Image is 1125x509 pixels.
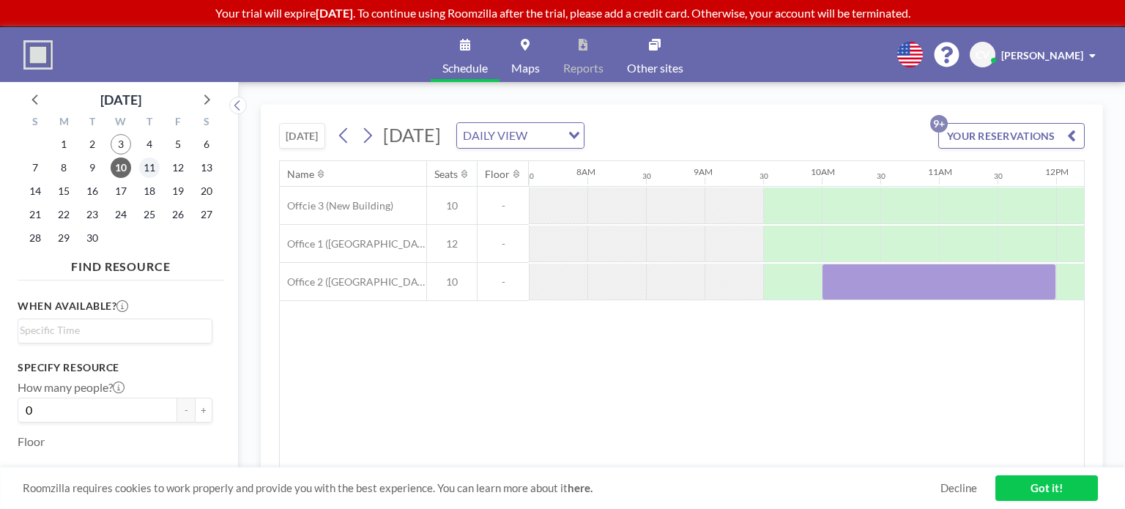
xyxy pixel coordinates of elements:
span: Friday, September 19, 2025 [168,181,188,201]
div: 12PM [1045,166,1069,177]
label: How many people? [18,380,125,395]
span: Tuesday, September 9, 2025 [82,157,103,178]
span: Reports [563,62,604,74]
span: Other sites [627,62,683,74]
button: YOUR RESERVATIONS9+ [938,123,1085,149]
input: Search for option [20,322,204,338]
div: 30 [994,171,1003,181]
span: - [478,237,529,250]
span: Sunday, September 14, 2025 [25,181,45,201]
span: Maps [511,62,540,74]
span: Tuesday, September 23, 2025 [82,204,103,225]
span: [DATE] [383,124,441,146]
span: Office 1 ([GEOGRAPHIC_DATA]) [280,237,426,250]
span: Schedule [442,62,488,74]
label: Floor [18,434,45,449]
span: Wednesday, September 17, 2025 [111,181,131,201]
div: M [50,114,78,133]
div: 30 [525,171,534,181]
div: Seats [434,168,458,181]
div: 8AM [576,166,595,177]
span: Friday, September 12, 2025 [168,157,188,178]
div: [DATE] [100,89,141,110]
img: organization-logo [23,40,53,70]
div: S [192,114,220,133]
a: here. [568,481,593,494]
div: Search for option [18,319,212,341]
span: [PERSON_NAME] [1001,49,1083,62]
span: Tuesday, September 2, 2025 [82,134,103,155]
span: Offcie 3 (New Building) [280,199,393,212]
span: Tuesday, September 30, 2025 [82,228,103,248]
span: - [478,199,529,212]
a: Reports [552,27,615,82]
span: Friday, September 5, 2025 [168,134,188,155]
div: S [21,114,50,133]
span: Thursday, September 11, 2025 [139,157,160,178]
div: Name [287,168,314,181]
div: T [135,114,163,133]
a: Schedule [431,27,500,82]
span: Monday, September 1, 2025 [53,134,74,155]
span: Saturday, September 20, 2025 [196,181,217,201]
div: F [163,114,192,133]
button: + [195,398,212,423]
p: 9+ [930,115,948,133]
b: [DATE] [316,6,353,20]
span: Monday, September 15, 2025 [53,181,74,201]
button: - [177,398,195,423]
div: 30 [760,171,768,181]
button: [DATE] [279,123,325,149]
span: Saturday, September 13, 2025 [196,157,217,178]
span: DAILY VIEW [460,126,530,145]
div: W [107,114,135,133]
span: Friday, September 26, 2025 [168,204,188,225]
div: 11AM [928,166,952,177]
span: Sunday, September 7, 2025 [25,157,45,178]
h3: Specify resource [18,361,212,374]
span: 12 [427,237,477,250]
span: Sunday, September 21, 2025 [25,204,45,225]
a: Got it! [995,475,1098,501]
div: Search for option [457,123,584,148]
span: Wednesday, September 24, 2025 [111,204,131,225]
span: Thursday, September 25, 2025 [139,204,160,225]
span: Roomzilla requires cookies to work properly and provide you with the best experience. You can lea... [23,481,940,495]
span: CV [976,48,990,62]
span: Monday, September 22, 2025 [53,204,74,225]
span: 10 [427,199,477,212]
span: Sunday, September 28, 2025 [25,228,45,248]
span: 10 [427,275,477,289]
div: 30 [877,171,885,181]
a: Maps [500,27,552,82]
span: Thursday, September 18, 2025 [139,181,160,201]
span: Saturday, September 6, 2025 [196,134,217,155]
span: - [478,275,529,289]
span: Thursday, September 4, 2025 [139,134,160,155]
span: Wednesday, September 3, 2025 [111,134,131,155]
input: Search for option [532,126,560,145]
div: 9AM [694,166,713,177]
div: 30 [642,171,651,181]
label: Type [18,464,42,478]
h4: FIND RESOURCE [18,253,224,274]
span: Tuesday, September 16, 2025 [82,181,103,201]
div: 10AM [811,166,835,177]
span: Wednesday, September 10, 2025 [111,157,131,178]
div: Floor [485,168,510,181]
a: Decline [940,481,977,495]
span: Office 2 ([GEOGRAPHIC_DATA]) [280,275,426,289]
span: Monday, September 29, 2025 [53,228,74,248]
span: Saturday, September 27, 2025 [196,204,217,225]
div: T [78,114,107,133]
a: Other sites [615,27,695,82]
span: Monday, September 8, 2025 [53,157,74,178]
